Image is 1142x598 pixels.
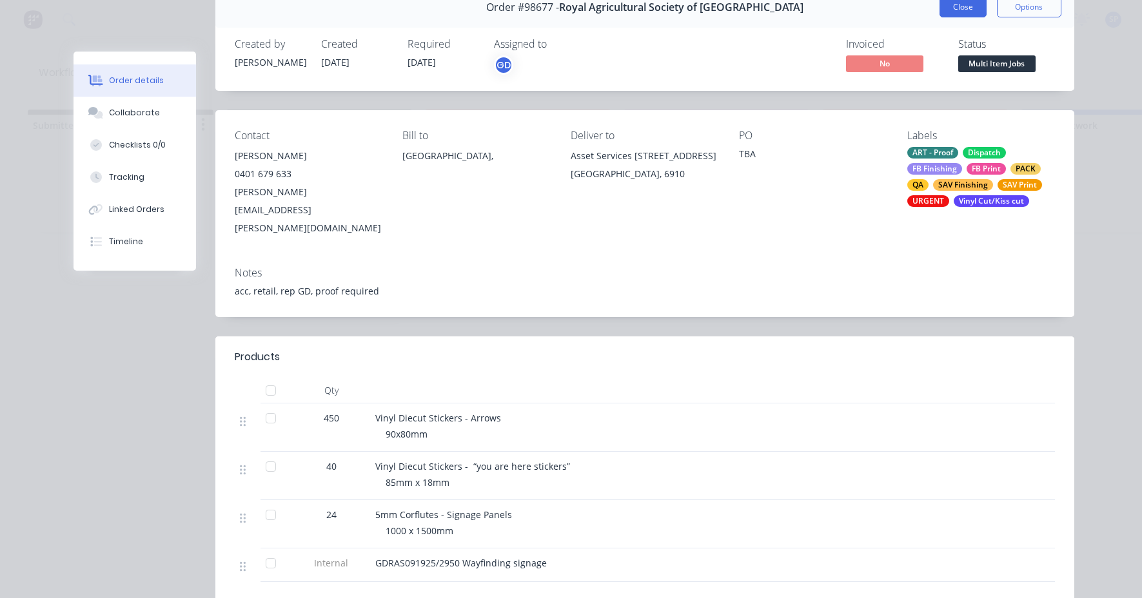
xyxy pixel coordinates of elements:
div: Notes [235,267,1055,279]
button: Collaborate [74,97,196,129]
div: Contact [235,130,382,142]
div: [GEOGRAPHIC_DATA], [402,147,550,188]
div: Labels [907,130,1055,142]
span: [DATE] [321,56,349,68]
div: PO [739,130,887,142]
span: Multi Item Jobs [958,55,1036,72]
span: Internal [298,556,365,570]
div: URGENT [907,195,949,207]
button: Multi Item Jobs [958,55,1036,75]
button: Timeline [74,226,196,258]
div: Tracking [109,171,144,183]
button: Checklists 0/0 [74,129,196,161]
div: Invoiced [846,38,943,50]
div: Asset Services [STREET_ADDRESS][GEOGRAPHIC_DATA], 6910 [571,147,718,188]
button: Order details [74,64,196,97]
div: Created by [235,38,306,50]
div: Checklists 0/0 [109,139,166,151]
span: Royal Agricultural Society of [GEOGRAPHIC_DATA] [559,1,803,14]
button: GD [494,55,513,75]
div: SAV Finishing [933,179,993,191]
div: 0401 679 633 [235,165,382,183]
button: Tracking [74,161,196,193]
div: Deliver to [571,130,718,142]
span: Vinyl Diecut Stickers - Arrows [375,412,501,424]
span: Vinyl Diecut Stickers - “you are here stickers” [375,460,570,472]
div: Qty [293,378,370,403]
span: 40 [326,459,337,473]
span: [DATE] [408,56,436,68]
span: 450 [324,411,339,425]
span: GDRAS091925/2950 Wayfinding signage [375,557,547,569]
span: 90x80mm [386,428,428,440]
div: Timeline [109,236,143,247]
div: Created [321,38,392,50]
div: [PERSON_NAME][EMAIL_ADDRESS][PERSON_NAME][DOMAIN_NAME] [235,183,382,237]
div: Linked Orders [109,204,164,215]
div: acc, retail, rep GD, proof required [235,284,1055,298]
div: FB Print [967,163,1006,175]
button: Linked Orders [74,193,196,226]
div: Order details [109,75,164,86]
div: Collaborate [109,107,160,119]
div: Asset Services [STREET_ADDRESS] [571,147,718,165]
span: 85mm x 18mm [386,476,449,488]
span: 5mm Corflutes - Signage Panels [375,508,512,521]
span: 1000 x 1500mm [386,525,453,537]
div: [PERSON_NAME] [235,55,306,69]
div: Products [235,349,280,365]
div: [PERSON_NAME]0401 679 633[PERSON_NAME][EMAIL_ADDRESS][PERSON_NAME][DOMAIN_NAME] [235,147,382,237]
span: 24 [326,508,337,521]
div: Status [958,38,1055,50]
div: ART - Proof [907,147,958,159]
div: Bill to [402,130,550,142]
span: Order #98677 - [486,1,559,14]
span: No [846,55,923,72]
div: Dispatch [963,147,1006,159]
div: QA [907,179,929,191]
div: TBA [739,147,887,165]
div: FB Finishing [907,163,962,175]
div: [GEOGRAPHIC_DATA], [402,147,550,165]
div: SAV Print [998,179,1042,191]
div: Vinyl Cut/Kiss cut [954,195,1029,207]
div: Assigned to [494,38,623,50]
div: Required [408,38,478,50]
div: [PERSON_NAME] [235,147,382,165]
div: [GEOGRAPHIC_DATA], 6910 [571,165,718,183]
div: PACK [1010,163,1041,175]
